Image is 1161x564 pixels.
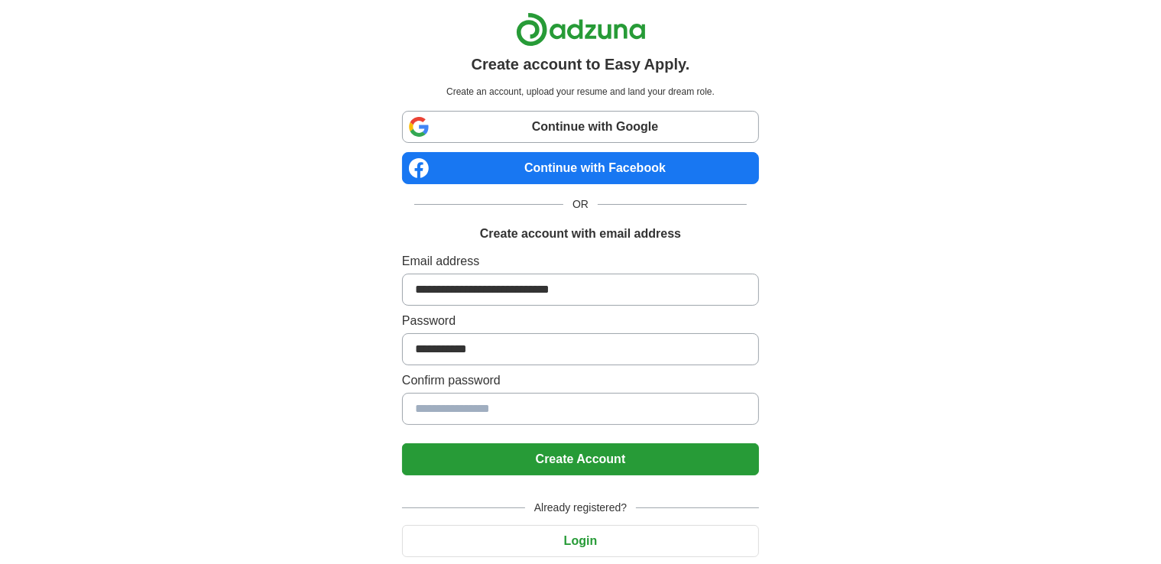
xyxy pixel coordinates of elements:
p: Create an account, upload your resume and land your dream role. [405,85,756,99]
label: Email address [402,252,759,271]
img: Adzuna logo [516,12,646,47]
span: Already registered? [525,500,636,516]
span: OR [563,196,598,212]
a: Continue with Google [402,111,759,143]
button: Login [402,525,759,557]
a: Continue with Facebook [402,152,759,184]
button: Create Account [402,443,759,475]
h1: Create account to Easy Apply. [472,53,690,76]
a: Login [402,534,759,547]
label: Confirm password [402,371,759,390]
label: Password [402,312,759,330]
h1: Create account with email address [480,225,681,243]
